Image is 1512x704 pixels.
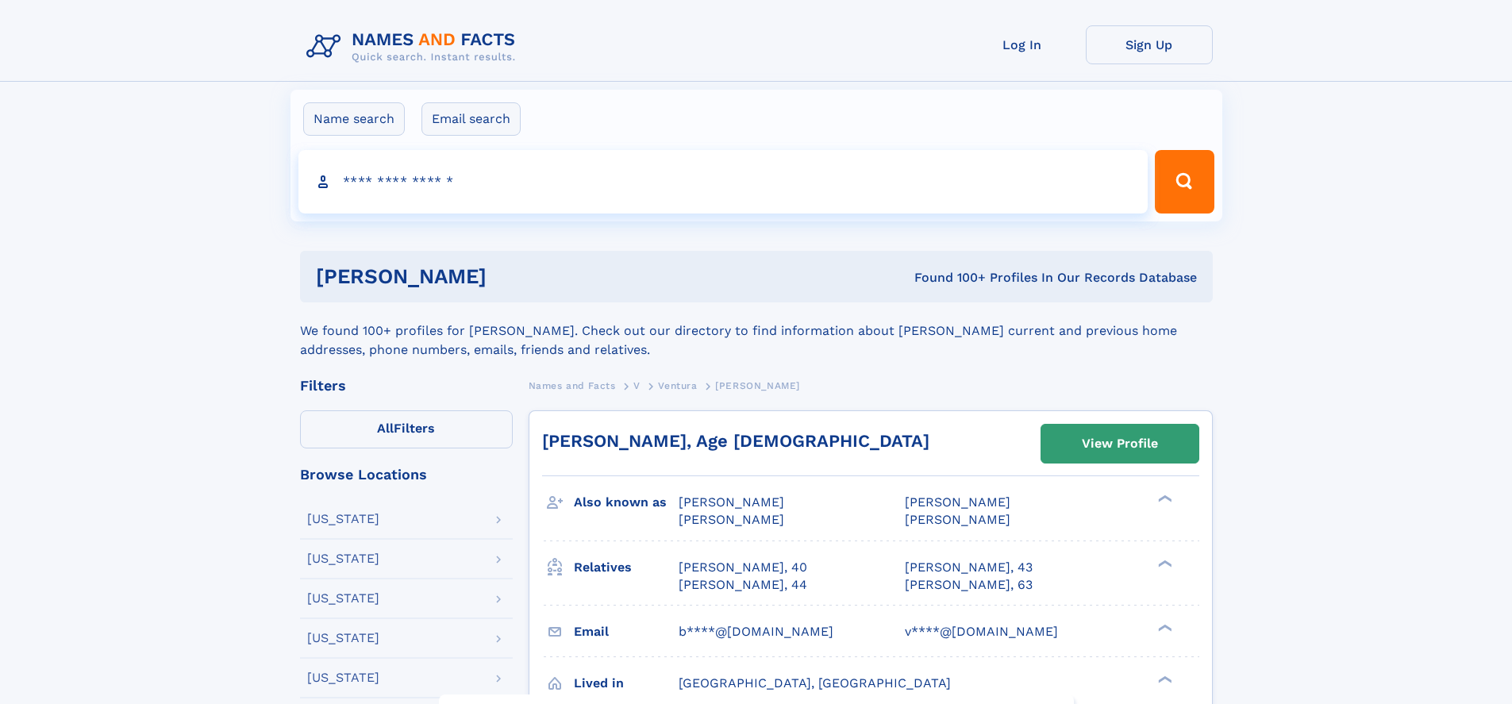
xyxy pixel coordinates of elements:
[679,559,807,576] a: [PERSON_NAME], 40
[300,467,513,482] div: Browse Locations
[574,489,679,516] h3: Also known as
[1082,425,1158,462] div: View Profile
[658,380,697,391] span: Ventura
[377,421,394,436] span: All
[307,552,379,565] div: [US_STATE]
[1154,674,1173,684] div: ❯
[905,559,1033,576] a: [PERSON_NAME], 43
[574,670,679,697] h3: Lived in
[298,150,1148,214] input: search input
[1154,494,1173,504] div: ❯
[1154,558,1173,568] div: ❯
[700,269,1197,287] div: Found 100+ Profiles In Our Records Database
[307,632,379,644] div: [US_STATE]
[542,431,929,451] a: [PERSON_NAME], Age [DEMOGRAPHIC_DATA]
[679,494,784,510] span: [PERSON_NAME]
[1041,425,1198,463] a: View Profile
[1154,622,1173,633] div: ❯
[421,102,521,136] label: Email search
[679,675,951,691] span: [GEOGRAPHIC_DATA], [GEOGRAPHIC_DATA]
[715,380,800,391] span: [PERSON_NAME]
[679,576,807,594] a: [PERSON_NAME], 44
[307,671,379,684] div: [US_STATE]
[905,512,1010,527] span: [PERSON_NAME]
[959,25,1086,64] a: Log In
[679,512,784,527] span: [PERSON_NAME]
[1086,25,1213,64] a: Sign Up
[658,375,697,395] a: Ventura
[529,375,616,395] a: Names and Facts
[633,375,641,395] a: V
[307,592,379,605] div: [US_STATE]
[574,618,679,645] h3: Email
[316,267,701,287] h1: [PERSON_NAME]
[574,554,679,581] h3: Relatives
[300,410,513,448] label: Filters
[300,379,513,393] div: Filters
[300,302,1213,360] div: We found 100+ profiles for [PERSON_NAME]. Check out our directory to find information about [PERS...
[303,102,405,136] label: Name search
[300,25,529,68] img: Logo Names and Facts
[1155,150,1214,214] button: Search Button
[307,513,379,525] div: [US_STATE]
[905,494,1010,510] span: [PERSON_NAME]
[633,380,641,391] span: V
[905,576,1033,594] a: [PERSON_NAME], 63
